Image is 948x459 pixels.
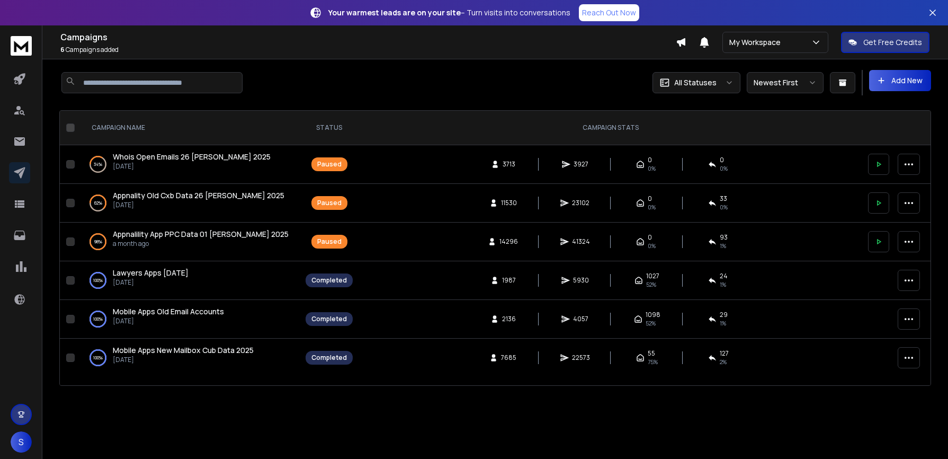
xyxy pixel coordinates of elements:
[648,195,652,203] span: 0
[113,306,224,316] span: Mobile Apps Old Email Accounts
[94,236,102,247] p: 98 %
[674,77,717,88] p: All Statuses
[863,37,922,48] p: Get Free Credits
[79,300,299,339] td: 100%Mobile Apps Old Email Accounts[DATE]
[79,111,299,145] th: CAMPAIGN NAME
[113,356,254,364] p: [DATE]
[299,111,359,145] th: STATUS
[113,306,224,317] a: Mobile Apps Old Email Accounts
[646,319,656,328] span: 52 %
[317,160,342,169] div: Paused
[79,145,299,184] td: 34%Whois Open Emails 26 [PERSON_NAME] 2025[DATE]
[720,349,729,358] span: 127
[720,242,726,250] span: 1 %
[113,345,254,356] a: Mobile Apps New Mailbox Cub Data 2025
[60,45,65,54] span: 6
[79,261,299,300] td: 100%Lawyers Apps [DATE][DATE]
[720,319,726,328] span: 1 %
[317,199,342,207] div: Paused
[501,199,517,207] span: 11530
[94,198,102,208] p: 62 %
[311,315,347,323] div: Completed
[648,349,655,358] span: 55
[648,233,652,242] span: 0
[113,152,271,162] a: Whois Open Emails 26 [PERSON_NAME] 2025
[93,314,103,324] p: 100 %
[573,276,589,285] span: 5930
[328,7,570,18] p: – Turn visits into conversations
[646,311,660,319] span: 1098
[720,233,728,242] span: 93
[11,431,32,453] button: S
[720,203,728,211] span: 0 %
[79,223,299,261] td: 98%Appnalility App PPC Data 01 [PERSON_NAME] 2025a month ago
[113,278,189,287] p: [DATE]
[60,31,676,43] h1: Campaigns
[572,199,589,207] span: 23102
[79,184,299,223] td: 62%Appnality Old Cxb Data 26 [PERSON_NAME] 2025[DATE]
[94,159,102,170] p: 34 %
[720,311,728,319] span: 29
[311,354,347,362] div: Completed
[582,7,636,18] p: Reach Out Now
[646,272,659,280] span: 1027
[359,111,862,145] th: CAMPAIGN STATS
[499,237,518,246] span: 14296
[648,164,656,173] span: 0%
[113,162,271,171] p: [DATE]
[79,339,299,377] td: 100%Mobile Apps New Mailbox Cub Data 2025[DATE]
[720,164,728,173] span: 0 %
[648,203,656,211] span: 0%
[502,276,516,285] span: 1987
[113,240,289,248] p: a month ago
[317,237,342,246] div: Paused
[648,242,656,250] span: 0%
[113,268,189,278] a: Lawyers Apps [DATE]
[573,315,588,323] span: 4057
[60,46,676,54] p: Campaigns added
[311,276,347,285] div: Completed
[11,36,32,56] img: logo
[574,160,588,169] span: 3927
[646,280,656,289] span: 52 %
[572,237,590,246] span: 41324
[720,156,724,164] span: 0
[720,195,727,203] span: 33
[328,7,461,17] strong: Your warmest leads are on your site
[648,358,658,366] span: 75 %
[113,190,284,201] a: Appnality Old Cxb Data 26 [PERSON_NAME] 2025
[572,354,590,362] span: 22573
[579,4,639,21] a: Reach Out Now
[501,354,516,362] span: 7685
[113,345,254,355] span: Mobile Apps New Mailbox Cub Data 2025
[93,352,103,363] p: 100 %
[720,358,727,366] span: 2 %
[720,272,728,280] span: 24
[113,229,289,240] a: Appnalility App PPC Data 01 [PERSON_NAME] 2025
[113,317,224,325] p: [DATE]
[747,72,824,93] button: Newest First
[113,201,284,209] p: [DATE]
[503,160,515,169] span: 3713
[869,70,931,91] button: Add New
[720,280,726,289] span: 1 %
[841,32,929,53] button: Get Free Credits
[648,156,652,164] span: 0
[93,275,103,286] p: 100 %
[502,315,516,323] span: 2136
[113,190,284,200] span: Appnality Old Cxb Data 26 [PERSON_NAME] 2025
[729,37,785,48] p: My Workspace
